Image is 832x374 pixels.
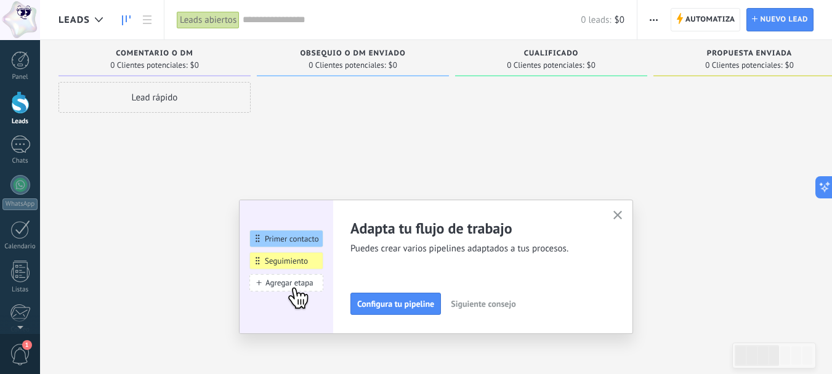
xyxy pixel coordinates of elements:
[350,219,598,238] h2: Adapta tu flujo de trabajo
[190,62,199,69] span: $0
[760,9,808,31] span: Nuevo lead
[389,62,397,69] span: $0
[785,62,794,69] span: $0
[707,49,793,58] span: Propuesta enviada
[350,243,598,255] span: Puedes crear varios pipelines adaptados a tus procesos.
[59,82,251,113] div: Lead rápido
[2,243,38,251] div: Calendario
[22,340,32,350] span: 1
[587,62,596,69] span: $0
[705,62,782,69] span: 0 Clientes potenciales:
[263,49,443,60] div: Obsequio o DM enviado
[110,62,187,69] span: 0 Clientes potenciales:
[671,8,741,31] a: Automatiza
[59,14,90,26] span: Leads
[507,62,584,69] span: 0 Clientes potenciales:
[116,49,193,58] span: Comentario o DM
[685,9,735,31] span: Automatiza
[645,8,663,31] button: Más
[746,8,814,31] a: Nuevo lead
[300,49,405,58] span: Obsequio o DM enviado
[615,14,624,26] span: $0
[445,295,521,313] button: Siguiente consejo
[65,49,244,60] div: Comentario o DM
[309,62,386,69] span: 0 Clientes potenciales:
[137,8,158,32] a: Lista
[2,118,38,126] div: Leads
[2,157,38,165] div: Chats
[116,8,137,32] a: Leads
[461,49,641,60] div: Cualificado
[177,11,240,29] div: Leads abiertos
[451,299,515,308] span: Siguiente consejo
[581,14,611,26] span: 0 leads:
[357,299,434,308] span: Configura tu pipeline
[524,49,579,58] span: Cualificado
[350,293,441,315] button: Configura tu pipeline
[2,73,38,81] div: Panel
[2,286,38,294] div: Listas
[2,198,38,210] div: WhatsApp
